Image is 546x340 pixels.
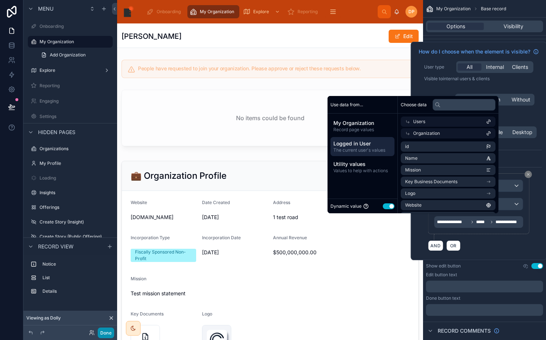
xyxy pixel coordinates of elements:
[23,255,117,304] div: scrollable content
[38,243,74,250] span: Record view
[38,129,75,136] span: Hidden pages
[486,63,504,71] span: Internal
[40,23,111,29] label: Onboarding
[328,114,397,180] div: scrollable content
[426,263,461,269] label: Show edit button
[426,304,543,316] div: scrollable content
[253,9,269,15] span: Explore
[446,23,465,30] span: Options
[408,9,415,15] span: DP
[419,48,539,55] a: How do I choose when the element is visible?
[40,114,111,119] label: Settings
[28,95,113,107] a: Engaging
[123,6,135,18] img: App logo
[333,140,392,147] span: Logged in User
[436,6,471,12] span: My Organization
[40,146,111,152] label: Organizations
[37,49,113,61] a: Add Organization
[98,328,114,338] button: Done
[504,23,523,30] span: Visibility
[419,48,530,55] span: How do I choose when the element is visible?
[40,160,111,166] label: My Profile
[413,119,425,125] span: Users
[389,30,419,43] button: Edit
[426,295,460,301] label: Done button text
[512,129,532,136] span: Desktop
[401,102,427,108] span: Choose data
[512,63,528,71] span: Clients
[141,4,378,20] div: scrollable content
[424,76,534,82] p: Visible to
[333,127,392,133] span: Record page values
[157,9,181,15] span: Onboarding
[333,160,392,168] span: Utility values
[449,243,458,248] span: OR
[28,21,113,32] a: Onboarding
[40,204,111,210] label: Offerings
[28,143,113,155] a: Organizations
[28,202,113,213] a: Offerings
[42,275,110,281] label: List
[285,5,323,18] a: Reporting
[28,80,113,92] a: Reporting
[241,5,284,18] a: Explore
[424,64,453,70] label: User type
[330,203,362,209] span: Dynamic value
[121,31,182,41] h1: [PERSON_NAME]
[446,240,461,251] button: OR
[187,5,239,18] a: My Organization
[426,281,543,292] div: scrollable content
[298,9,318,15] span: Reporting
[333,168,392,174] span: Values to help with actions
[481,6,506,12] span: Base record
[144,5,186,18] a: Onboarding
[28,216,113,228] a: Create Story (Insight)
[40,219,111,225] label: Create Story (Insight)
[28,111,113,122] a: Settings
[40,98,111,104] label: Engaging
[28,64,113,76] a: Explore
[200,9,234,15] span: My Organization
[40,175,111,181] label: Loading
[40,83,111,89] label: Reporting
[28,158,113,169] a: My Profile
[512,96,530,103] span: Without
[443,76,490,81] span: Internal users & clients
[26,315,61,321] span: Viewing as Dolly
[42,288,110,294] label: Details
[438,327,491,335] span: Record comments
[42,261,110,267] label: Notice
[40,190,111,196] label: Insights
[40,234,111,240] label: Create Story (Public Offering)
[28,172,113,184] a: Loading
[330,102,363,108] span: Use data from...
[428,240,443,251] button: AND
[28,36,113,48] a: My Organization
[426,272,457,278] label: Edit button text
[413,130,440,136] span: Organization
[28,231,113,243] a: Create Story (Public Offering)
[333,119,392,127] span: My Organization
[40,39,108,45] label: My Organization
[333,147,392,153] span: The current user's values
[467,63,472,71] span: All
[28,187,113,199] a: Insights
[40,67,101,73] label: Explore
[50,52,86,58] span: Add Organization
[38,5,53,12] span: Menu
